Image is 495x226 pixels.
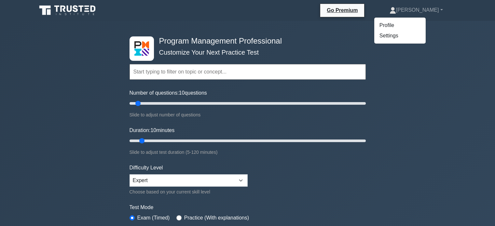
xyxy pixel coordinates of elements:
input: Start typing to filter on topic or concept... [130,64,366,80]
label: Duration: minutes [130,126,175,134]
label: Exam (Timed) [137,214,170,222]
h4: Program Management Professional [157,36,334,46]
div: Slide to adjust test duration (5-120 minutes) [130,148,366,156]
span: 10 [179,90,185,96]
label: Difficulty Level [130,164,163,172]
div: Slide to adjust number of questions [130,111,366,119]
a: Go Premium [323,6,362,14]
a: Profile [374,20,426,31]
a: [PERSON_NAME] [374,4,459,17]
a: Settings [374,31,426,41]
div: Choose based on your current skill level [130,188,248,196]
label: Practice (With explanations) [184,214,249,222]
ul: [PERSON_NAME] [374,17,426,44]
label: Test Mode [130,204,366,211]
label: Number of questions: questions [130,89,207,97]
span: 10 [150,127,156,133]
